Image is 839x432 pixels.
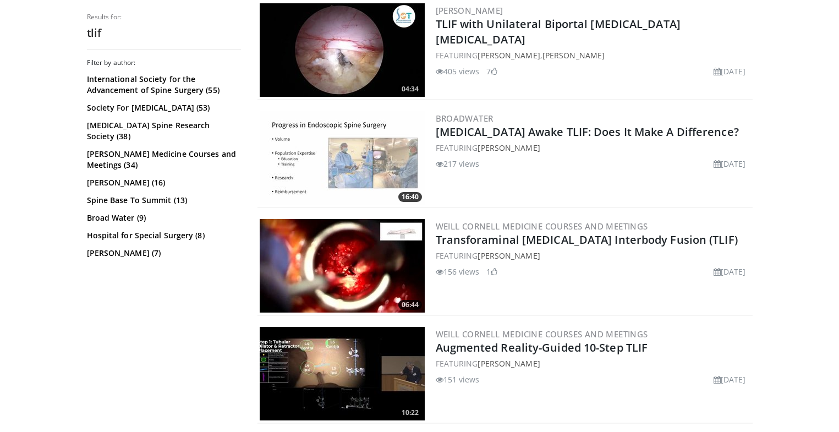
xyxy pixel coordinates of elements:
a: 04:34 [260,3,425,97]
li: 151 views [436,374,480,385]
a: 10:22 [260,327,425,420]
a: [PERSON_NAME] [436,5,503,16]
a: [PERSON_NAME] (16) [87,177,238,188]
div: FEATURING [436,358,750,369]
li: 1 [486,266,497,277]
li: 405 views [436,65,480,77]
div: FEATURING [436,142,750,154]
a: [PERSON_NAME] [478,143,540,153]
li: 156 views [436,266,480,277]
a: [MEDICAL_DATA] Awake TLIF: Does It Make A Difference? [436,124,739,139]
span: 10:22 [398,408,422,418]
span: 06:44 [398,300,422,310]
a: Society For [MEDICAL_DATA] (53) [87,102,238,113]
a: Broad Water (9) [87,212,238,223]
a: Spine Base To Summit (13) [87,195,238,206]
a: Augmented Reality-Guided 10-Step TLIF [436,340,648,355]
a: International Society for the Advancement of Spine Surgery (55) [87,74,238,96]
a: Transforaminal [MEDICAL_DATA] Interbody Fusion (TLIF) [436,232,738,247]
li: [DATE] [714,374,746,385]
a: Weill Cornell Medicine Courses and Meetings [436,329,648,340]
a: Weill Cornell Medicine Courses and Meetings [436,221,648,232]
img: 13c3c93e-c86c-4aa4-bf7a-9afe54d883a2.300x170_q85_crop-smart_upscale.jpg [260,3,425,97]
a: [PERSON_NAME] (7) [87,248,238,259]
span: 16:40 [398,192,422,202]
span: 04:34 [398,84,422,94]
div: FEATURING [436,250,750,261]
img: 11100154-0164-4815-902a-d7d2dbed850f.300x170_q85_crop-smart_upscale.jpg [260,327,425,420]
img: 827f31bb-ec02-417f-8b4a-54175a0d1486.300x170_q85_crop-smart_upscale.jpg [260,219,425,313]
a: [PERSON_NAME] Medicine Courses and Meetings (34) [87,149,238,171]
a: 06:44 [260,219,425,313]
a: [PERSON_NAME] [542,50,605,61]
h2: tlif [87,26,241,40]
a: 16:40 [260,111,425,205]
h3: Filter by author: [87,58,241,67]
p: Results for: [87,13,241,21]
li: 7 [486,65,497,77]
li: [DATE] [714,158,746,169]
li: [DATE] [714,65,746,77]
a: Hospital for Special Surgery (8) [87,230,238,241]
a: [PERSON_NAME] [478,50,540,61]
a: TLIF with Unilateral Biportal [MEDICAL_DATA] [MEDICAL_DATA] [436,17,681,47]
a: [PERSON_NAME] [478,358,540,369]
a: [PERSON_NAME] [478,250,540,261]
div: FEATURING , [436,50,750,61]
li: 217 views [436,158,480,169]
img: c28b60c0-5906-44f3-bf9e-dbebede769ca.300x170_q85_crop-smart_upscale.jpg [260,111,425,205]
li: [DATE] [714,266,746,277]
a: [MEDICAL_DATA] Spine Research Society (38) [87,120,238,142]
a: BroadWater [436,113,493,124]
